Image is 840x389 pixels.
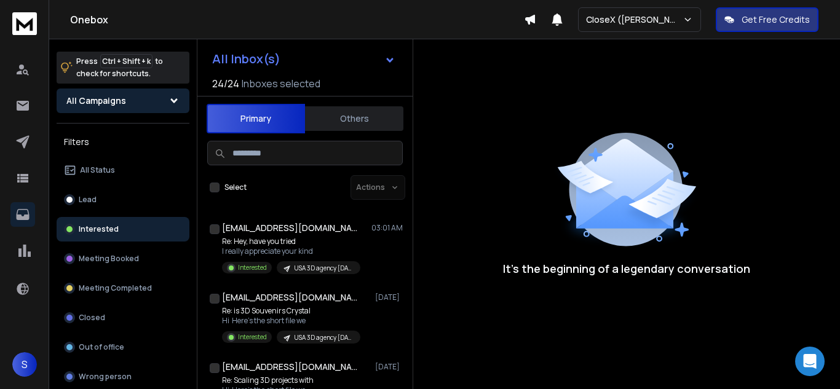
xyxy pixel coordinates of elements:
p: Re: Hey, have you tried [222,237,360,246]
p: Press to check for shortcuts. [76,55,163,80]
p: Interested [238,332,267,342]
p: Meeting Completed [79,283,152,293]
button: Meeting Completed [57,276,189,301]
button: Primary [207,104,305,133]
button: Out of office [57,335,189,360]
span: Ctrl + Shift + k [100,54,153,68]
button: All Inbox(s) [202,47,405,71]
p: Meeting Booked [79,254,139,264]
p: Re: Scaling 3D projects with [222,375,360,385]
button: Interested [57,217,189,242]
img: logo [12,12,37,35]
p: Out of office [79,342,124,352]
button: All Status [57,158,189,183]
h1: Onebox [70,12,524,27]
button: Wrong person [57,364,189,389]
p: Get Free Credits [742,14,810,26]
p: [DATE] [375,293,403,302]
p: It’s the beginning of a legendary conversation [503,260,750,277]
p: CloseX ([PERSON_NAME]) [586,14,683,26]
h1: [EMAIL_ADDRESS][DOMAIN_NAME] [222,222,357,234]
p: Interested [79,224,119,234]
p: 03:01 AM [371,223,403,233]
p: Re: is 3D Souvenirs Crystal [222,306,360,316]
button: Others [305,105,403,132]
button: Meeting Booked [57,246,189,271]
button: Closed [57,305,189,330]
p: Interested [238,263,267,272]
button: Lead [57,187,189,212]
button: Get Free Credits [716,7,818,32]
h1: [EMAIL_ADDRESS][DOMAIN_NAME] [222,361,357,373]
h1: [EMAIL_ADDRESS][DOMAIN_NAME] [222,291,357,304]
button: S [12,352,37,377]
p: Wrong person [79,372,132,382]
button: All Campaigns [57,88,189,113]
p: All Status [80,165,115,175]
h1: All Campaigns [66,95,126,107]
h1: All Inbox(s) [212,53,280,65]
p: I really appreciate your kind [222,246,360,256]
h3: Filters [57,133,189,151]
p: Lead [79,195,97,205]
div: Open Intercom Messenger [795,347,825,376]
p: USA 3D agency [DATE] [294,264,353,273]
p: USA 3D agency [DATE] [294,333,353,342]
h3: Inboxes selected [242,76,320,91]
p: [DATE] [375,362,403,372]
span: 24 / 24 [212,76,239,91]
p: Hi Here’s the short file we [222,316,360,326]
p: Closed [79,313,105,323]
label: Select [224,183,247,192]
